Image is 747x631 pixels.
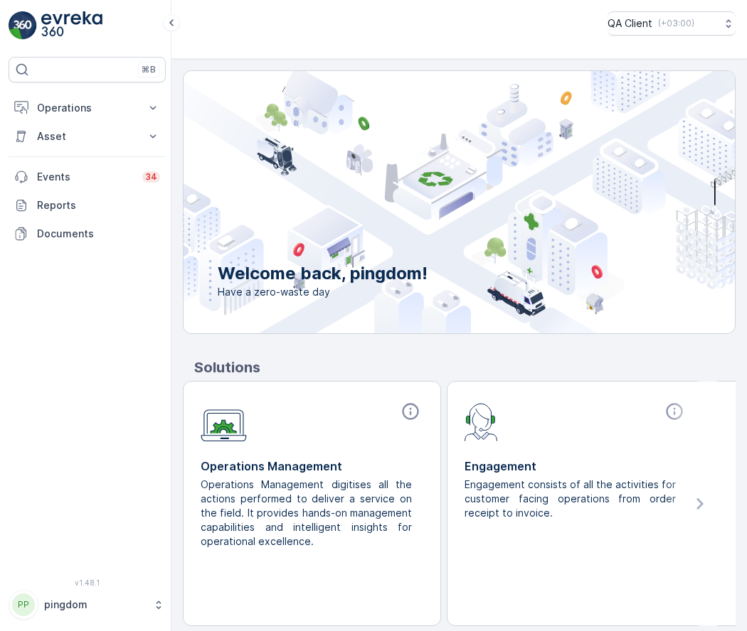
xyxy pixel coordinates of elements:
p: Events [37,170,134,184]
span: Have a zero-waste day [218,285,428,299]
span: v 1.48.1 [9,578,166,587]
p: Solutions [194,357,736,378]
a: Documents [9,220,166,248]
img: logo [9,11,37,40]
p: ⌘B [142,64,156,75]
p: pingdom [44,598,146,612]
p: Operations Management [201,458,423,475]
img: module-icon [465,401,498,441]
p: ( +03:00 ) [658,18,694,29]
img: module-icon [201,401,247,442]
p: Asset [37,129,137,144]
p: Engagement [465,458,687,475]
p: Operations Management digitises all the actions performed to deliver a service on the field. It p... [201,478,412,549]
img: logo_light-DOdMpM7g.png [41,11,102,40]
img: city illustration [120,71,735,333]
p: Documents [37,227,160,241]
button: QA Client(+03:00) [608,11,736,36]
p: 34 [145,171,157,183]
a: Reports [9,191,166,220]
button: Asset [9,122,166,151]
a: Events34 [9,163,166,191]
p: Engagement consists of all the activities for customer facing operations from order receipt to in... [465,478,676,520]
p: QA Client [608,16,652,31]
p: Operations [37,101,137,115]
p: Reports [37,198,160,212]
button: Operations [9,94,166,122]
div: PP [12,593,35,616]
p: Welcome back, pingdom! [218,262,428,285]
button: PPpingdom [9,590,166,620]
